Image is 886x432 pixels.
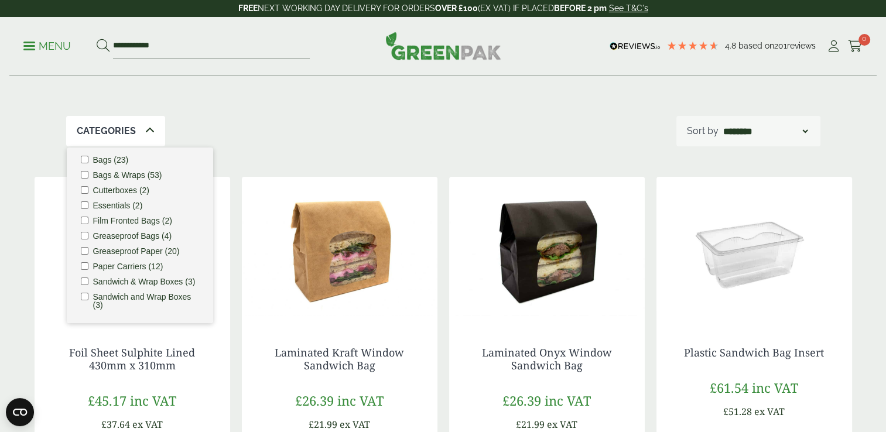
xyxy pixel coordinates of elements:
span: 4.8 [725,41,738,50]
a: Foil Sheet Sulphite Lined 430mm x 310mm [69,345,195,372]
span: ex VAT [754,405,785,418]
img: GreenPak Supplies [385,32,501,60]
img: Plastic Sandwich Bag insert [656,177,852,323]
img: REVIEWS.io [610,42,661,50]
div: 4.79 Stars [666,40,719,51]
span: £45.17 [88,392,126,409]
select: Shop order [721,124,810,138]
span: inc VAT [545,392,591,409]
span: Based on [738,41,774,50]
span: reviews [787,41,816,50]
label: Essentials (2) [93,201,143,210]
label: Greaseproof Paper (20) [93,247,180,255]
a: Laminated Kraft Window Sandwich Bag [275,345,404,372]
span: £61.54 [710,379,748,396]
label: Bags (23) [93,156,129,164]
span: ex VAT [547,418,577,431]
label: Cutterboxes (2) [93,186,149,194]
strong: BEFORE 2 pm [554,4,607,13]
span: £21.99 [309,418,337,431]
span: £26.39 [295,392,334,409]
label: Greaseproof Bags (4) [93,232,172,240]
span: £26.39 [502,392,541,409]
span: £51.28 [723,405,752,418]
strong: FREE [238,4,258,13]
label: Paper Carriers (12) [93,262,163,270]
a: See T&C's [609,4,648,13]
a: Menu [23,39,71,51]
a: Laminated Onyx Window Sandwich Bag [482,345,612,372]
span: 201 [774,41,787,50]
p: Categories [77,124,136,138]
span: £37.64 [101,418,130,431]
span: inc VAT [130,392,176,409]
label: Bags & Wraps (53) [93,171,162,179]
strong: OVER £100 [435,4,478,13]
a: Plastic Sandwich Bag Insert [684,345,824,359]
span: inc VAT [337,392,384,409]
label: Sandwich and Wrap Boxes (3) [93,293,199,309]
span: inc VAT [752,379,798,396]
img: Laminated Kraft Sandwich Bag [242,177,437,323]
i: My Account [826,40,841,52]
i: Cart [848,40,863,52]
label: Film Fronted Bags (2) [93,217,172,225]
a: 0 [848,37,863,55]
span: ex VAT [340,418,370,431]
img: Laminated Black Sandwich Bag [449,177,645,323]
span: ex VAT [132,418,163,431]
span: 0 [858,34,870,46]
p: Menu [23,39,71,53]
p: Sort by [687,124,719,138]
button: Open CMP widget [6,398,34,426]
label: Sandwich & Wrap Boxes (3) [93,277,196,286]
img: GP3330019D Foil Sheet Sulphate Lined bare [35,177,230,323]
span: £21.99 [516,418,545,431]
